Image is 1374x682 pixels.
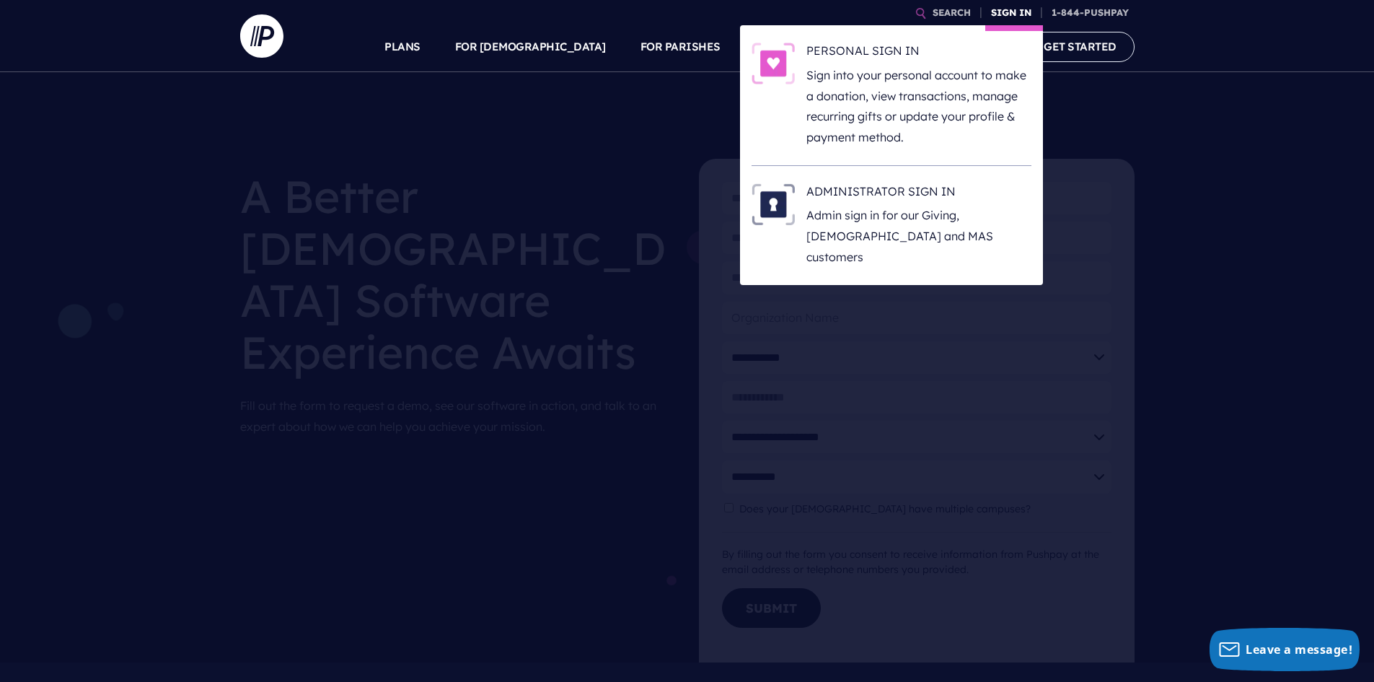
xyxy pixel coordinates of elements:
a: PERSONAL SIGN IN - Illustration PERSONAL SIGN IN Sign into your personal account to make a donati... [752,43,1031,148]
a: GET STARTED [1026,32,1135,61]
a: SOLUTIONS [755,22,819,72]
h6: PERSONAL SIGN IN [806,43,1031,64]
a: PLANS [384,22,420,72]
a: ADMINISTRATOR SIGN IN - Illustration ADMINISTRATOR SIGN IN Admin sign in for our Giving, [DEMOGRA... [752,183,1031,268]
a: FOR [DEMOGRAPHIC_DATA] [455,22,606,72]
button: Leave a message! [1210,628,1360,671]
img: PERSONAL SIGN IN - Illustration [752,43,795,84]
h6: ADMINISTRATOR SIGN IN [806,183,1031,205]
a: FOR PARISHES [640,22,721,72]
a: COMPANY [938,22,992,72]
span: Leave a message! [1246,642,1352,657]
a: EXPLORE [853,22,904,72]
img: ADMINISTRATOR SIGN IN - Illustration [752,183,795,225]
p: Admin sign in for our Giving, [DEMOGRAPHIC_DATA] and MAS customers [806,205,1031,267]
p: Sign into your personal account to make a donation, view transactions, manage recurring gifts or ... [806,65,1031,148]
